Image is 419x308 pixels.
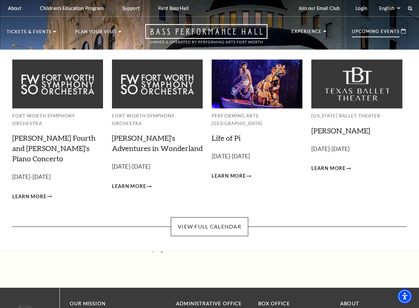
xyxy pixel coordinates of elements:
img: fwso_grey_mega-nav-individual-block_279x150.jpg [112,60,203,108]
p: Administrative Office [176,300,248,308]
p: [DATE]-[DATE] [311,144,402,154]
span: Learn More [112,182,146,191]
p: Upcoming Events [352,29,399,37]
p: Tickets & Events [7,30,52,38]
p: Support [122,5,140,11]
p: [DATE]-[DATE] [112,162,203,172]
a: Learn More Peter Pan [311,164,351,173]
a: View Full Calendar [171,217,248,236]
img: tbt_grey_mega-nav-individual-block_279x150.jpg [311,60,402,108]
span: Learn More [12,193,47,201]
p: Children's Education Program [40,5,104,11]
a: [PERSON_NAME] Fourth and [PERSON_NAME]'s Piano Concerto [12,133,96,163]
p: Fort Worth Symphony Orchestra [12,112,103,127]
span: Learn More [311,164,346,173]
select: Select: [378,5,401,11]
p: [DATE]-[DATE] [212,152,302,161]
span: Learn More [212,172,246,180]
img: lop-meganav-279x150.jpg [212,60,302,108]
p: [US_STATE] Ballet Theater [311,112,402,120]
div: Accessibility Menu [397,289,412,304]
p: Rent Bass Hall [158,5,189,11]
p: About [8,5,21,11]
a: [PERSON_NAME] [311,126,370,135]
p: Fort Worth Symphony Orchestra [112,112,203,127]
p: [DATE]-[DATE] [12,172,103,182]
a: Life of Pi [212,133,241,142]
p: Plan Your Visit [75,30,117,38]
a: Learn More Alice's Adventures in Wonderland [112,182,152,191]
p: BOX OFFICE [258,300,330,308]
p: Experience [291,29,322,37]
a: About [340,301,359,306]
a: Learn More Life of Pi [212,172,251,180]
p: Performing Arts [GEOGRAPHIC_DATA] [212,112,302,127]
p: OUR MISSION [70,300,153,308]
img: fwso_grey_mega-nav-individual-block_279x150.jpg [12,60,103,108]
a: Learn More Brahms Fourth and Grieg's Piano Concerto [12,193,52,201]
a: [PERSON_NAME]'s Adventures in Wonderland [112,133,203,153]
